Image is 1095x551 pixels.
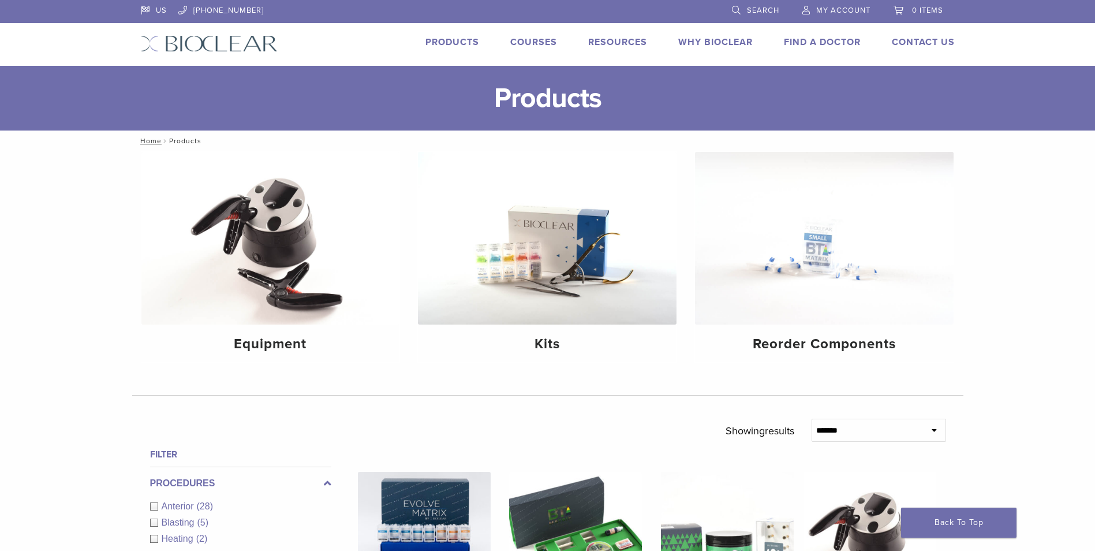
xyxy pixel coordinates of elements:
a: Back To Top [901,508,1016,538]
span: / [162,138,169,144]
a: Find A Doctor [784,36,861,48]
span: 0 items [912,6,943,15]
a: Why Bioclear [678,36,753,48]
a: Reorder Components [695,152,954,362]
p: Showing results [726,419,794,443]
img: Bioclear [141,35,278,52]
span: (5) [197,518,208,527]
span: (28) [197,501,213,511]
h4: Kits [427,334,667,355]
img: Kits [418,152,677,325]
a: Resources [588,36,647,48]
span: My Account [816,6,870,15]
a: Contact Us [892,36,955,48]
h4: Reorder Components [704,334,944,355]
span: Blasting [162,518,197,527]
span: Anterior [162,501,197,511]
a: Products [425,36,479,48]
label: Procedures [150,476,331,490]
span: Heating [162,534,196,543]
img: Reorder Components [695,152,954,325]
a: Courses [510,36,557,48]
a: Equipment [141,152,400,362]
a: Kits [418,152,677,362]
a: Home [137,137,162,145]
h4: Equipment [151,334,391,355]
h4: Filter [150,448,331,461]
nav: Products [132,131,963,151]
span: Search [747,6,779,15]
img: Equipment [141,152,400,325]
span: (2) [196,534,208,543]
